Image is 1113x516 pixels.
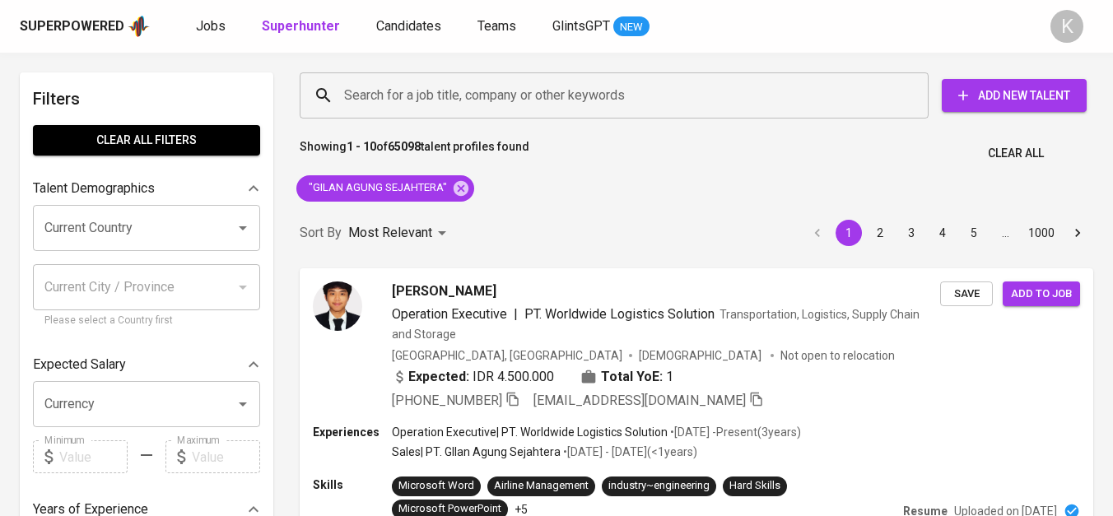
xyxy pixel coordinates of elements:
span: Add New Talent [955,86,1073,106]
span: Clear All filters [46,130,247,151]
b: Superhunter [262,18,340,34]
button: page 1 [836,220,862,246]
div: IDR 4.500.000 [392,367,554,387]
button: Go to page 3 [898,220,924,246]
b: Total YoE: [601,367,663,387]
span: Save [948,285,985,304]
nav: pagination navigation [802,220,1093,246]
span: NEW [613,19,650,35]
div: Hard Skills [729,478,780,494]
span: [EMAIL_ADDRESS][DOMAIN_NAME] [533,393,746,408]
div: K [1050,10,1083,43]
span: [PHONE_NUMBER] [392,393,502,408]
p: Skills [313,476,392,493]
span: Jobs [196,18,226,34]
a: Jobs [196,16,229,37]
h6: Filters [33,86,260,112]
input: Value [192,440,260,473]
button: Go to page 5 [961,220,987,246]
button: Go to next page [1064,220,1091,246]
span: "GILAN AGUNG SEJAHTERA" [296,180,457,196]
span: Add to job [1011,285,1072,304]
span: [DEMOGRAPHIC_DATA] [639,347,764,364]
span: Operation Executive [392,306,507,322]
button: Clear All filters [33,125,260,156]
span: GlintsGPT [552,18,610,34]
p: Expected Salary [33,355,126,374]
b: Expected: [408,367,469,387]
button: Add New Talent [942,79,1087,112]
p: Sort By [300,223,342,243]
a: Superhunter [262,16,343,37]
a: GlintsGPT NEW [552,16,650,37]
a: Superpoweredapp logo [20,14,150,39]
a: Candidates [376,16,445,37]
p: Not open to relocation [780,347,895,364]
span: | [514,304,518,324]
span: Clear All [988,143,1044,164]
button: Add to job [1003,281,1080,307]
input: Value [59,440,128,473]
span: PT. Worldwide Logistics Solution [524,306,715,322]
p: Showing of talent profiles found [300,138,529,169]
p: Talent Demographics [33,179,155,198]
p: Operation Executive | PT. Worldwide Logistics Solution [392,424,668,440]
p: Please select a Country first [44,313,249,329]
p: Sales | PT. GIlan Agung Sejahtera [392,444,561,460]
button: Go to page 1000 [1023,220,1059,246]
div: "GILAN AGUNG SEJAHTERA" [296,175,474,202]
img: app logo [128,14,150,39]
b: 65098 [388,140,421,153]
button: Clear All [981,138,1050,169]
span: 1 [666,367,673,387]
div: [GEOGRAPHIC_DATA], [GEOGRAPHIC_DATA] [392,347,622,364]
b: 1 - 10 [347,140,376,153]
p: • [DATE] - Present ( 3 years ) [668,424,801,440]
div: Most Relevant [348,218,452,249]
div: Superpowered [20,17,124,36]
div: Talent Demographics [33,172,260,205]
a: Teams [477,16,519,37]
p: Most Relevant [348,223,432,243]
button: Save [940,281,993,307]
div: Expected Salary [33,348,260,381]
div: … [992,225,1018,241]
button: Open [231,216,254,239]
div: Microsoft Word [398,478,474,494]
span: Candidates [376,18,441,34]
span: Teams [477,18,516,34]
img: 38d1aed121dc47bde29cd143852b704d.jpg [313,281,362,331]
p: Experiences [313,424,392,440]
div: Airline Management [494,478,589,494]
button: Go to page 4 [929,220,956,246]
span: [PERSON_NAME] [392,281,496,301]
p: • [DATE] - [DATE] ( <1 years ) [561,444,697,460]
div: industry~engineering [608,478,710,494]
button: Open [231,393,254,416]
button: Go to page 2 [867,220,893,246]
span: Transportation, Logistics, Supply Chain and Storage [392,308,920,341]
